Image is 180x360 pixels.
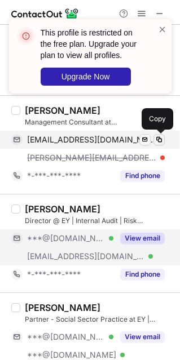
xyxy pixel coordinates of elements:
[120,269,165,280] button: Reveal Button
[41,27,144,61] header: This profile is restricted on the free plan. Upgrade your plan to view all profiles.
[25,203,100,215] div: [PERSON_NAME]
[25,117,173,127] div: Management Consultant at [GEOGRAPHIC_DATA] | Digital Transformation | E-commerce | Strategy | Pro...
[25,314,173,325] div: Partner - Social Sector Practice at EY | Gender & Social Inclusion, CSR, and Social Research
[27,350,116,360] span: ***@[DOMAIN_NAME]
[17,27,35,45] img: error
[62,72,110,81] span: Upgrade Now
[27,153,156,163] span: [PERSON_NAME][EMAIL_ADDRESS][DOMAIN_NAME]
[27,332,105,342] span: ***@[DOMAIN_NAME]
[27,135,156,145] span: [EMAIL_ADDRESS][DOMAIN_NAME]
[25,216,173,226] div: Director @ EY | Internal Audit | Risk Management | Consulting
[11,7,79,20] img: ContactOut v5.3.10
[120,170,165,181] button: Reveal Button
[25,302,100,313] div: [PERSON_NAME]
[27,251,144,261] span: [EMAIL_ADDRESS][DOMAIN_NAME]
[120,233,165,244] button: Reveal Button
[120,331,165,343] button: Reveal Button
[41,68,131,86] button: Upgrade Now
[27,233,105,243] span: ***@[DOMAIN_NAME]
